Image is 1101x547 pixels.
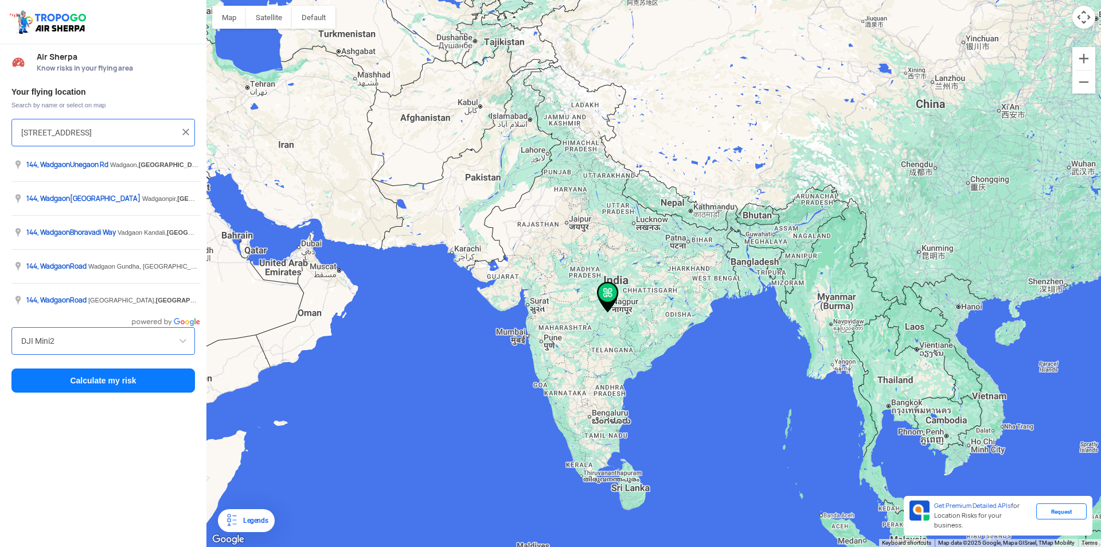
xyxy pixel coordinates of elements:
[1036,503,1087,519] div: Request
[212,6,246,29] button: Show street map
[54,160,70,169] span: gaon
[1072,6,1095,29] button: Map camera controls
[88,263,278,270] span: Wadgaon Gundha, [GEOGRAPHIC_DATA],
[54,194,70,203] span: gaon
[156,297,224,304] span: [GEOGRAPHIC_DATA]
[239,514,268,527] div: Legends
[909,501,930,521] img: Premium APIs
[37,64,195,73] span: Know risks in your flying area
[180,126,192,138] img: ic_close.png
[1082,540,1098,546] a: Terms
[54,228,70,237] span: gaon
[225,514,239,527] img: Legends
[882,539,931,547] button: Keyboard shortcuts
[21,126,177,139] input: Search your flying location
[26,194,142,203] span: 144, Wad [GEOGRAPHIC_DATA]
[167,229,235,236] span: [GEOGRAPHIC_DATA]
[54,296,70,305] span: gaon
[26,160,110,169] span: 144, Wad Unegaon Rd
[26,296,88,305] span: 144, Wad Road
[934,502,1011,510] span: Get Premium Detailed APIs
[246,6,292,29] button: Show satellite imagery
[88,297,292,304] span: [GEOGRAPHIC_DATA], ,
[110,161,275,168] span: Wadgaon, ,
[26,262,88,271] span: 144, Wad Road
[11,100,195,110] span: Search by name or select on map
[11,88,195,96] h3: Your flying location
[177,195,245,202] span: [GEOGRAPHIC_DATA]
[26,228,118,237] span: 144, Wad Bhoravadi Way
[11,55,25,69] img: Risk Scores
[1072,47,1095,70] button: Zoom in
[118,229,303,236] span: Vadgaon Kandali, ,
[54,262,70,271] span: gaon
[37,52,195,61] span: Air Sherpa
[938,540,1075,546] span: Map data ©2025 Google, Mapa GISrael, TMap Mobility
[139,161,206,168] span: [GEOGRAPHIC_DATA]
[209,532,247,547] img: Google
[9,9,90,35] img: ic_tgdronemaps.svg
[930,501,1036,531] div: for Location Risks for your business.
[142,195,314,202] span: Wadgaonpir, ,
[209,532,247,547] a: Open this area in Google Maps (opens a new window)
[11,368,195,393] button: Calculate my risk
[21,334,185,348] input: Search by name or Brand
[1072,71,1095,94] button: Zoom out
